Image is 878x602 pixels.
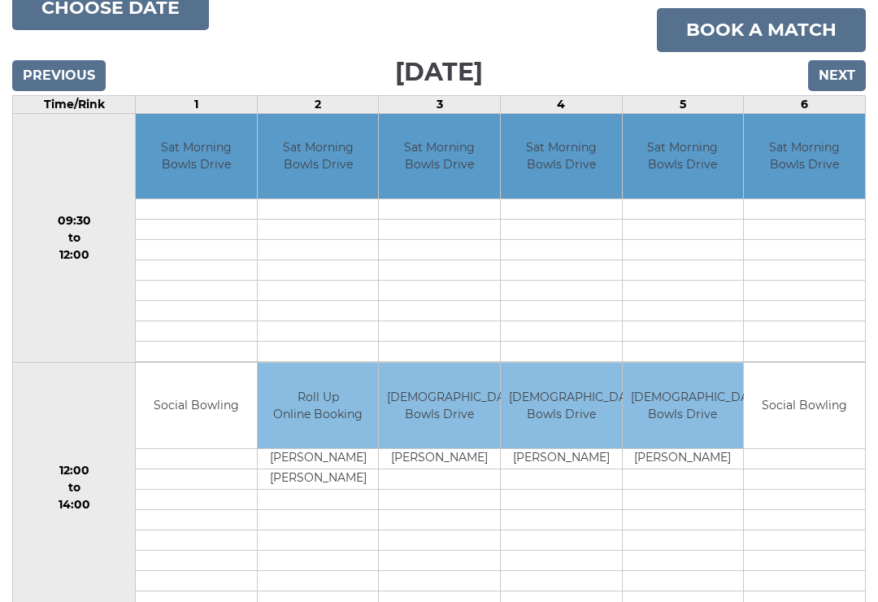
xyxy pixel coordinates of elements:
[12,61,106,92] input: Previous
[744,364,865,449] td: Social Bowling
[744,115,865,200] td: Sat Morning Bowls Drive
[501,449,622,469] td: [PERSON_NAME]
[13,114,136,364] td: 09:30 to 12:00
[379,449,500,469] td: [PERSON_NAME]
[379,96,501,114] td: 3
[744,96,866,114] td: 6
[501,364,622,449] td: [DEMOGRAPHIC_DATA] Bowls Drive
[379,115,500,200] td: Sat Morning Bowls Drive
[257,96,379,114] td: 2
[622,96,744,114] td: 5
[258,115,379,200] td: Sat Morning Bowls Drive
[258,364,379,449] td: Roll Up Online Booking
[657,9,866,53] a: Book a match
[501,115,622,200] td: Sat Morning Bowls Drive
[258,469,379,490] td: [PERSON_NAME]
[808,61,866,92] input: Next
[623,115,744,200] td: Sat Morning Bowls Drive
[258,449,379,469] td: [PERSON_NAME]
[623,364,744,449] td: [DEMOGRAPHIC_DATA] Bowls Drive
[13,96,136,114] td: Time/Rink
[501,96,623,114] td: 4
[136,96,258,114] td: 1
[136,364,257,449] td: Social Bowling
[136,115,257,200] td: Sat Morning Bowls Drive
[379,364,500,449] td: [DEMOGRAPHIC_DATA] Bowls Drive
[623,449,744,469] td: [PERSON_NAME]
